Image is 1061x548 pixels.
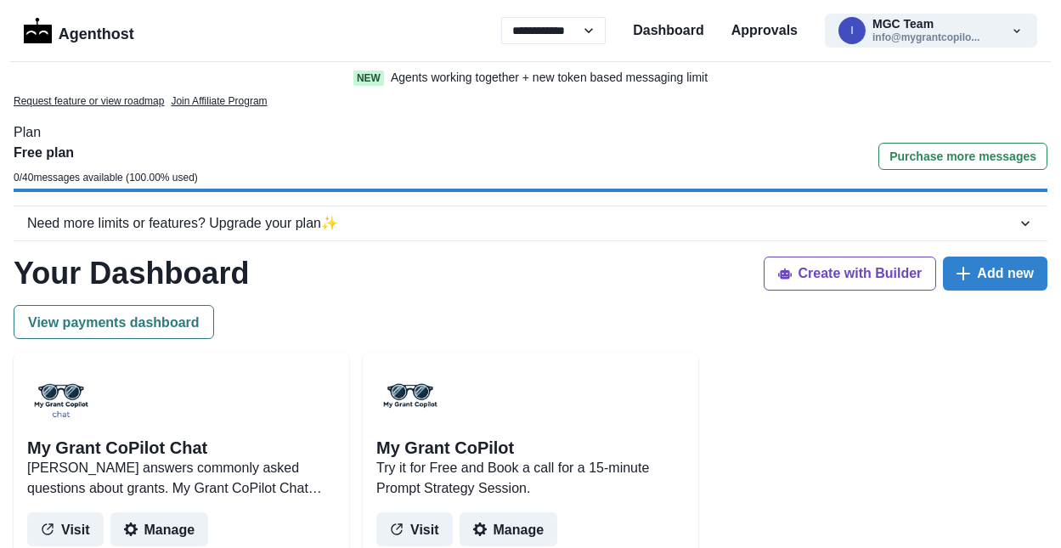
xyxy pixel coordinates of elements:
p: 0 / 40 messages available ( 100.00 % used) [14,170,198,185]
button: Visit [27,512,104,546]
a: NewAgents working together + new token based messaging limit [318,69,744,87]
p: Free plan [14,143,198,163]
button: Manage [110,512,209,546]
div: Need more limits or features? Upgrade your plan ✨ [27,213,1017,234]
button: Add new [943,257,1047,291]
button: View payments dashboard [14,305,214,339]
a: Purchase more messages [878,143,1047,189]
button: Visit [376,512,453,546]
a: Approvals [731,20,798,41]
h2: My Grant CoPilot [376,438,514,458]
p: Try it for Free and Book a call for a 15-minute Prompt Strategy Session. [376,458,685,499]
p: Plan [14,122,1047,143]
button: Manage [460,512,558,546]
button: Create with Builder [764,257,937,291]
a: Request feature or view roadmap [14,93,164,109]
span: New [353,71,384,86]
a: LogoAgenthost [24,16,134,46]
p: Agenthost [59,16,134,46]
button: info@mygrantcopilot.comMGC Teaminfo@mygrantcopilo... [825,14,1037,48]
a: Dashboard [633,20,704,41]
p: Agents working together + new token based messaging limit [391,69,708,87]
a: Join Affiliate Program [171,93,267,109]
img: user%2F2529%2Ff41f4a8f-6b69-4120-a492-d7f912057269 [376,366,444,434]
img: user%2F2529%2F20822bb3-d28a-4b1d-8784-92ad1d1d5ca7 [27,366,95,434]
button: Need more limits or features? Upgrade your plan✨ [14,206,1047,240]
img: Logo [24,18,52,43]
h2: My Grant CoPilot Chat [27,438,207,458]
button: Purchase more messages [878,143,1047,170]
h1: Your Dashboard [14,255,249,291]
p: [PERSON_NAME] answers commonly asked questions about grants. My Grant CoPilot Chat helps you to w... [27,458,336,499]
